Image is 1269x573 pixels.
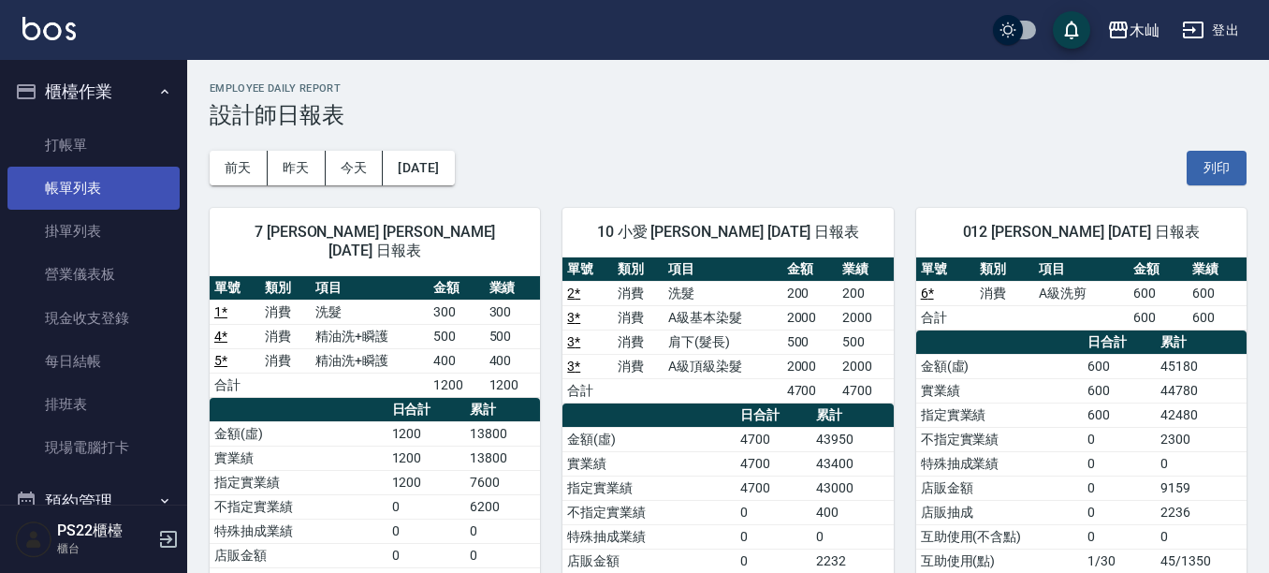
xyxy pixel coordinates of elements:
button: 櫃檯作業 [7,67,180,116]
th: 業績 [485,276,541,301]
th: 類別 [613,257,664,282]
td: 43950 [811,427,893,451]
table: a dense table [916,257,1247,331]
td: 2000 [782,354,839,378]
td: 4700 [736,451,811,476]
td: 0 [1156,524,1247,549]
td: 600 [1083,354,1157,378]
td: 45180 [1156,354,1247,378]
a: 每日結帳 [7,340,180,383]
td: 4700 [736,476,811,500]
span: 10 小愛 [PERSON_NAME] [DATE] 日報表 [585,223,870,242]
th: 業績 [1188,257,1247,282]
td: 合計 [562,378,613,403]
td: 肩下(髮長) [664,330,781,354]
th: 累計 [811,404,893,428]
td: 不指定實業績 [210,494,387,519]
th: 項目 [664,257,781,282]
a: 掛單列表 [7,210,180,253]
td: 特殊抽成業績 [916,451,1083,476]
td: 消費 [613,354,664,378]
a: 排班表 [7,383,180,426]
th: 項目 [1034,257,1129,282]
td: 消費 [613,281,664,305]
td: 互助使用(不含點) [916,524,1083,549]
td: 0 [811,524,893,549]
td: 600 [1188,305,1247,330]
td: 精油洗+瞬護 [311,324,428,348]
button: 今天 [326,151,384,185]
td: 2000 [838,354,894,378]
td: 1200 [387,470,466,494]
td: 洗髮 [664,281,781,305]
td: 實業績 [210,446,387,470]
td: 金額(虛) [916,354,1083,378]
td: 0 [1083,524,1157,549]
td: 0 [1156,451,1247,476]
td: 2000 [838,305,894,330]
a: 打帳單 [7,124,180,167]
td: 0 [736,524,811,549]
td: 消費 [975,281,1034,305]
td: 600 [1083,378,1157,403]
td: 0 [387,494,466,519]
td: 0 [736,500,811,524]
td: 消費 [260,300,311,324]
th: 累計 [1156,331,1247,355]
td: 400 [429,348,485,373]
td: 0 [1083,476,1157,500]
td: 500 [838,330,894,354]
button: 登出 [1174,13,1247,48]
td: 4700 [736,427,811,451]
td: 消費 [260,324,311,348]
td: 指定實業績 [916,403,1083,427]
th: 日合計 [736,404,811,428]
td: 合計 [210,373,260,397]
td: 店販金額 [562,549,736,573]
td: 44780 [1156,378,1247,403]
span: 7 [PERSON_NAME] [PERSON_NAME] [DATE] 日報表 [232,223,518,260]
td: 1200 [485,373,541,397]
th: 業績 [838,257,894,282]
th: 單號 [210,276,260,301]
button: 列印 [1187,151,1247,185]
td: 0 [1083,451,1157,476]
h2: Employee Daily Report [210,82,1247,95]
a: 現場電腦打卡 [7,426,180,469]
td: 實業績 [916,378,1083,403]
td: 1/30 [1083,549,1157,573]
a: 營業儀表板 [7,253,180,296]
td: 13800 [465,421,540,446]
td: 洗髮 [311,300,428,324]
td: 9159 [1156,476,1247,500]
td: 0 [387,519,466,543]
td: 0 [465,543,540,567]
th: 類別 [260,276,311,301]
div: 木屾 [1130,19,1160,42]
h5: PS22櫃檯 [57,522,153,540]
p: 櫃台 [57,540,153,557]
span: 012 [PERSON_NAME] [DATE] 日報表 [939,223,1224,242]
td: 4700 [782,378,839,403]
td: 600 [1129,305,1188,330]
td: 500 [429,324,485,348]
td: 精油洗+瞬護 [311,348,428,373]
th: 項目 [311,276,428,301]
a: 現金收支登錄 [7,297,180,340]
td: 43000 [811,476,893,500]
td: 600 [1129,281,1188,305]
th: 單號 [916,257,975,282]
img: Logo [22,17,76,40]
td: 43400 [811,451,893,476]
td: A級頂級染髮 [664,354,781,378]
td: 6200 [465,494,540,519]
table: a dense table [210,276,540,398]
a: 帳單列表 [7,167,180,210]
td: 500 [485,324,541,348]
td: 店販抽成 [916,500,1083,524]
th: 單號 [562,257,613,282]
td: 特殊抽成業績 [562,524,736,549]
th: 類別 [975,257,1034,282]
td: 13800 [465,446,540,470]
td: 店販金額 [210,543,387,567]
